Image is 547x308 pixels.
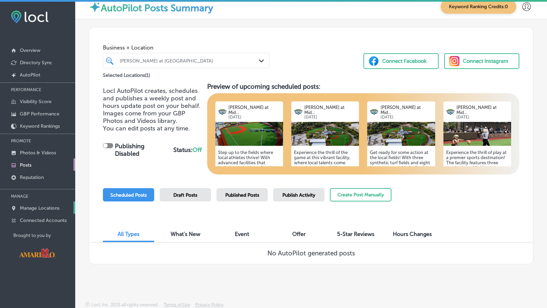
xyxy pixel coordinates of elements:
img: logo [370,108,378,116]
p: Connected Accounts [20,218,67,223]
span: You can edit posts at any time. [103,125,190,132]
img: autopilot-icon [89,1,101,13]
span: Scheduled Posts [110,192,147,198]
span: Off [192,146,202,154]
p: AutoPilot [20,72,40,78]
span: What's New [171,231,200,237]
h3: Preview of upcoming scheduled posts: [207,83,520,90]
p: [DATE] [228,115,280,120]
span: Draft Posts [173,192,197,198]
img: logo [218,108,227,116]
p: Posts [20,162,31,168]
p: [PERSON_NAME] at Mid... [228,105,280,115]
img: Visit Amarillo [13,243,61,263]
p: Visibility Score [20,99,52,104]
h5: Get ready for some action at the local fields! With three synthetic turf fields and eight batting... [370,150,432,222]
button: Create Post Manually [330,188,391,201]
span: All Types [118,231,139,237]
h5: Step up to the fields where local athletes thrive! With advanced facilities that include syntheti... [218,150,280,227]
button: Connect Instagram [444,53,519,69]
div: [PERSON_NAME] at [GEOGRAPHIC_DATA] [120,58,259,64]
span: Publish Activity [282,192,315,198]
p: [PERSON_NAME] at Mid... [456,105,508,115]
p: [DATE] [381,115,432,120]
p: Locl, Inc. 2025 all rights reserved. [91,302,159,307]
span: Business + Location [103,44,269,51]
strong: Status: [173,146,202,154]
div: Connect Facebook [382,56,427,66]
img: 1751492754413b3a7b-11e0-4bed-ac95-e45830eb157c_2024-10-08.png [443,122,511,146]
h5: Experience the thrill of the game at this vibrant facility, where local talents come together to ... [294,150,356,227]
p: [PERSON_NAME] at Mid... [304,105,356,115]
span: 5-Star Reviews [337,231,374,237]
img: 1751492769bfe4e4bc-1fb3-419c-932f-ff63e6e422e8_2024-10-08.jpg [291,122,359,146]
p: [PERSON_NAME] at Mid... [381,105,432,115]
p: Photos & Videos [20,150,56,156]
span: Event [235,231,249,237]
p: Directory Sync [20,60,52,66]
strong: Publishing Disabled [115,142,145,157]
span: Locl AutoPilot creates, schedules and publishes a weekly post and hours update post on your behal... [103,87,201,125]
p: Keyword Rankings [20,123,60,129]
p: GBP Performance [20,111,59,117]
span: Published Posts [225,192,259,198]
img: 1751492769bfe4e4bc-1fb3-419c-932f-ff63e6e422e8_2024-10-08.jpg [367,122,435,146]
img: logo [294,108,303,116]
p: Overview [20,47,40,53]
span: Hours Changes [393,231,432,237]
span: Offer [292,231,306,237]
p: Reputation [20,174,44,180]
h3: No AutoPilot generated posts [267,249,355,257]
img: logo [446,108,455,116]
p: Selected Locations ( 1 ) [103,70,150,78]
button: Connect Facebook [363,53,439,69]
label: AutoPilot Posts Summary [101,2,213,14]
div: Connect Instagram [463,56,508,66]
p: Brought to you by [13,233,75,238]
h5: Experience the thrill of play at a premier sports destination! The facility features three synthe... [446,150,508,222]
p: [DATE] [456,115,508,120]
p: Manage Locations [20,205,59,211]
p: [DATE] [304,115,356,120]
img: fda3e92497d09a02dc62c9cd864e3231.png [11,11,49,23]
img: 1751492765cb70eede-fe7f-4db4-a4b1-aea9189cbf7a_2024-10-08.jpg [215,122,283,146]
